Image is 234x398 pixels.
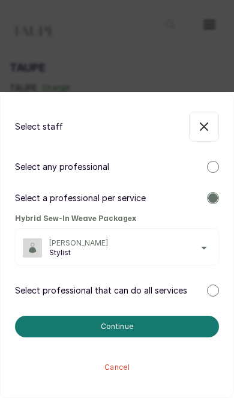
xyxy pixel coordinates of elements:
p: Select staff [15,121,63,133]
button: Cancel [15,357,219,378]
button: staff image[PERSON_NAME]Stylist [23,238,211,258]
span: Stylist [49,248,211,258]
p: Select any professional [15,161,109,173]
img: staff image [23,238,42,258]
p: Select professional that can do all services [15,285,187,297]
span: [PERSON_NAME] [49,238,211,248]
button: Continue [15,316,219,337]
h2: Hybrid Sew-In Weave Package x [15,214,219,223]
p: Select a professional per service [15,192,146,204]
